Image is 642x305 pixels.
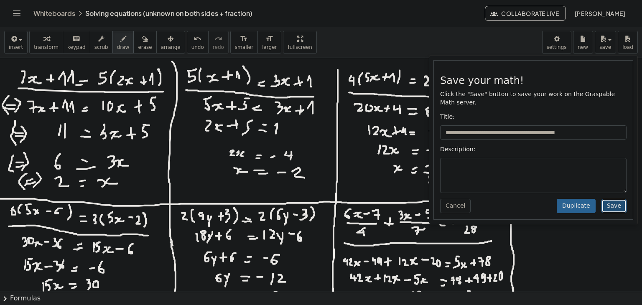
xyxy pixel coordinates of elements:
span: arrange [161,44,181,50]
h3: Save your math! [440,75,627,86]
span: load [622,44,633,50]
span: transform [34,44,59,50]
button: format_sizelarger [257,31,281,53]
button: arrange [156,31,185,53]
span: save [599,44,611,50]
button: Cancel [440,199,471,213]
button: [PERSON_NAME] [568,6,632,21]
i: redo [214,34,222,44]
p: Description: [440,145,627,154]
button: scrub [90,31,113,53]
span: scrub [94,44,108,50]
button: save [595,31,616,53]
span: fullscreen [288,44,312,50]
span: larger [262,44,277,50]
span: erase [138,44,152,50]
button: erase [133,31,156,53]
button: insert [4,31,28,53]
button: load [618,31,638,53]
button: Toggle navigation [10,7,23,20]
button: format_sizesmaller [230,31,258,53]
p: Click the "Save" button to save your work on the Graspable Math server. [440,90,627,107]
button: redoredo [208,31,229,53]
p: Title: [440,113,627,121]
button: draw [112,31,134,53]
button: Duplicate [557,199,596,213]
button: keyboardkeypad [63,31,90,53]
button: undoundo [187,31,209,53]
span: smaller [235,44,253,50]
i: keyboard [72,34,80,44]
span: insert [9,44,23,50]
button: Collaborate Live [485,6,566,21]
button: new [573,31,593,53]
i: format_size [265,34,273,44]
button: Save [601,199,627,213]
span: undo [191,44,204,50]
span: settings [547,44,567,50]
span: redo [213,44,224,50]
button: transform [29,31,63,53]
span: new [578,44,588,50]
span: Collaborate Live [492,10,559,17]
button: fullscreen [283,31,316,53]
button: settings [542,31,571,53]
span: keypad [67,44,86,50]
i: format_size [240,34,248,44]
i: undo [194,34,201,44]
a: Whiteboards [33,9,75,18]
span: [PERSON_NAME] [574,10,625,17]
span: draw [117,44,130,50]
